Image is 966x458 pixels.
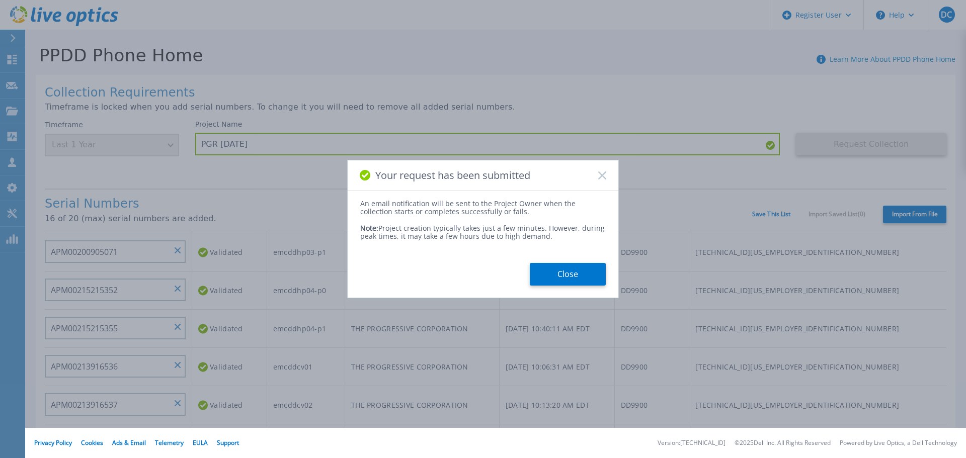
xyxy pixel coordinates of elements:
div: An email notification will be sent to the Project Owner when the collection starts or completes s... [360,200,606,216]
button: Close [530,263,606,286]
a: Telemetry [155,438,184,447]
a: Privacy Policy [34,438,72,447]
li: Version: [TECHNICAL_ID] [658,440,726,446]
li: © 2025 Dell Inc. All Rights Reserved [735,440,831,446]
div: Project creation typically takes just a few minutes. However, during peak times, it may take a fe... [360,216,606,240]
span: Your request has been submitted [375,169,530,181]
span: Note: [360,223,378,233]
a: Cookies [81,438,103,447]
a: EULA [193,438,208,447]
a: Support [217,438,239,447]
a: Ads & Email [112,438,146,447]
li: Powered by Live Optics, a Dell Technology [840,440,957,446]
